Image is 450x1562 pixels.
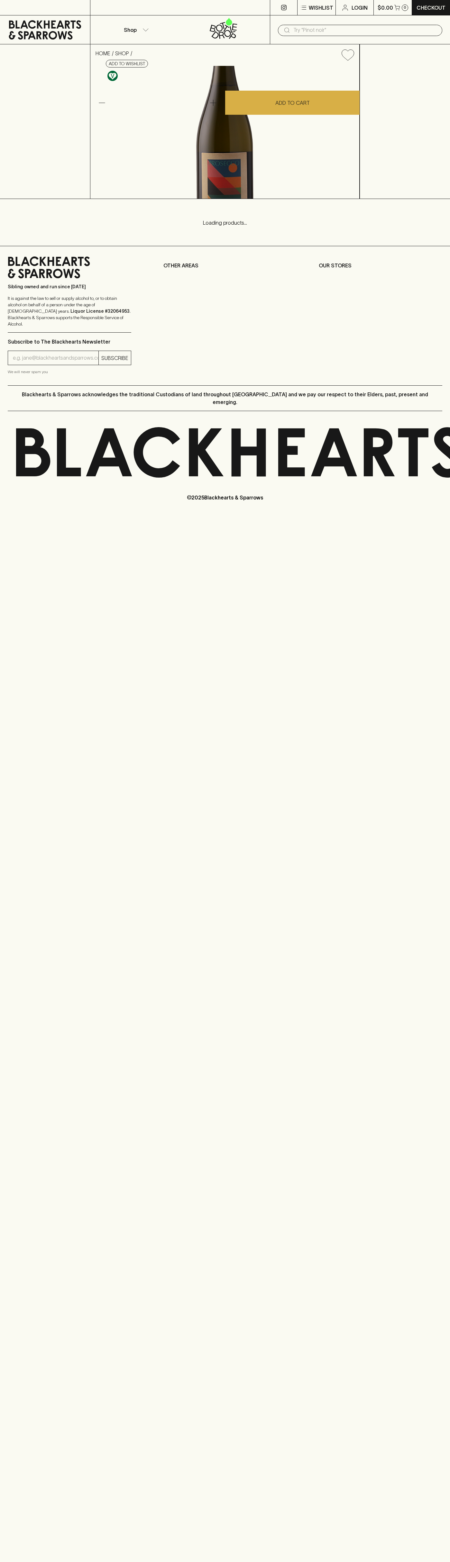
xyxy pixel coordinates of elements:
[70,309,130,314] strong: Liquor License #32064953
[275,99,310,107] p: ADD TO CART
[163,262,287,269] p: OTHER AREAS
[404,6,406,9] p: 0
[319,262,442,269] p: OUR STORES
[378,4,393,12] p: $0.00
[8,295,131,327] p: It is against the law to sell or supply alcohol to, or to obtain alcohol on behalf of a person un...
[293,25,437,35] input: Try "Pinot noir"
[352,4,368,12] p: Login
[107,71,118,81] img: Vegan
[106,60,148,67] button: Add to wishlist
[115,50,129,56] a: SHOP
[96,50,110,56] a: HOME
[106,69,119,83] a: Made without the use of any animal products.
[339,47,357,63] button: Add to wishlist
[101,354,128,362] p: SUBSCRIBE
[124,26,137,34] p: Shop
[13,353,98,363] input: e.g. jane@blackheartsandsparrows.com.au
[90,4,96,12] p: ⠀
[90,66,359,199] img: 19940.png
[99,351,131,365] button: SUBSCRIBE
[8,369,131,375] p: We will never spam you
[225,91,360,115] button: ADD TO CART
[8,283,131,290] p: Sibling owned and run since [DATE]
[13,390,437,406] p: Blackhearts & Sparrows acknowledges the traditional Custodians of land throughout [GEOGRAPHIC_DAT...
[417,4,445,12] p: Checkout
[6,219,444,227] p: Loading products...
[90,15,180,44] button: Shop
[309,4,333,12] p: Wishlist
[8,338,131,346] p: Subscribe to The Blackhearts Newsletter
